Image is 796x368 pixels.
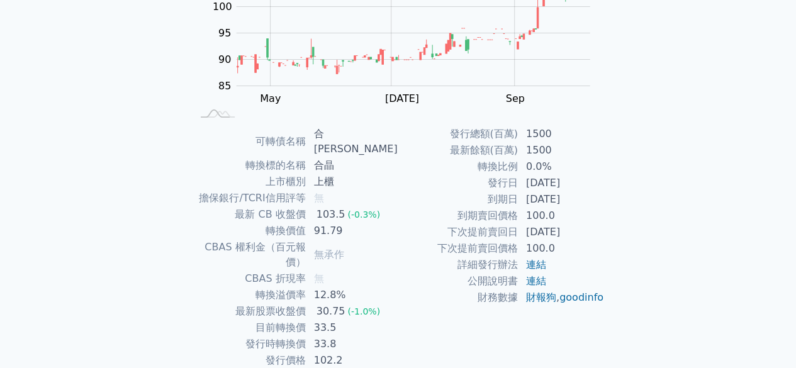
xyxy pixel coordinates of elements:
[519,142,605,159] td: 1500
[192,336,306,352] td: 發行時轉換價
[192,206,306,223] td: 最新 CB 收盤價
[306,126,398,157] td: 合[PERSON_NAME]
[347,306,380,316] span: (-1.0%)
[192,190,306,206] td: 擔保銀行/TCRI信用評等
[526,259,546,270] a: 連結
[398,289,519,306] td: 財務數據
[314,304,348,319] div: 30.75
[192,270,306,287] td: CBAS 折現率
[218,27,231,39] tspan: 95
[213,1,232,13] tspan: 100
[398,224,519,240] td: 下次提前賣回日
[260,92,281,104] tspan: May
[526,291,556,303] a: 財報狗
[398,273,519,289] td: 公開說明書
[192,303,306,320] td: 最新股票收盤價
[398,257,519,273] td: 詳細發行辦法
[192,223,306,239] td: 轉換價值
[505,92,524,104] tspan: Sep
[306,174,398,190] td: 上櫃
[519,289,605,306] td: ,
[398,208,519,224] td: 到期賣回價格
[314,248,344,260] span: 無承作
[519,224,605,240] td: [DATE]
[306,336,398,352] td: 33.8
[526,275,546,287] a: 連結
[306,223,398,239] td: 91.79
[306,157,398,174] td: 合晶
[314,192,324,204] span: 無
[398,175,519,191] td: 發行日
[192,320,306,336] td: 目前轉換價
[192,126,306,157] td: 可轉債名稱
[519,191,605,208] td: [DATE]
[306,287,398,303] td: 12.8%
[218,80,231,92] tspan: 85
[519,175,605,191] td: [DATE]
[519,208,605,224] td: 100.0
[519,126,605,142] td: 1500
[398,142,519,159] td: 最新餘額(百萬)
[519,240,605,257] td: 100.0
[306,320,398,336] td: 33.5
[192,157,306,174] td: 轉換標的名稱
[398,126,519,142] td: 發行總額(百萬)
[398,159,519,175] td: 轉換比例
[519,159,605,175] td: 0.0%
[218,53,231,65] tspan: 90
[314,207,348,222] div: 103.5
[347,209,380,220] span: (-0.3%)
[314,272,324,284] span: 無
[385,92,419,104] tspan: [DATE]
[192,287,306,303] td: 轉換溢價率
[398,240,519,257] td: 下次提前賣回價格
[398,191,519,208] td: 到期日
[559,291,603,303] a: goodinfo
[192,174,306,190] td: 上市櫃別
[192,239,306,270] td: CBAS 權利金（百元報價）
